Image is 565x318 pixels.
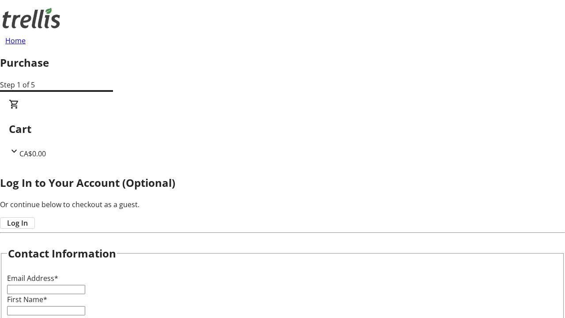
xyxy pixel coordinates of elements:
[7,295,47,304] label: First Name*
[7,218,28,228] span: Log In
[8,246,116,261] h2: Contact Information
[7,273,58,283] label: Email Address*
[19,149,46,159] span: CA$0.00
[9,99,556,159] div: CartCA$0.00
[9,121,556,137] h2: Cart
